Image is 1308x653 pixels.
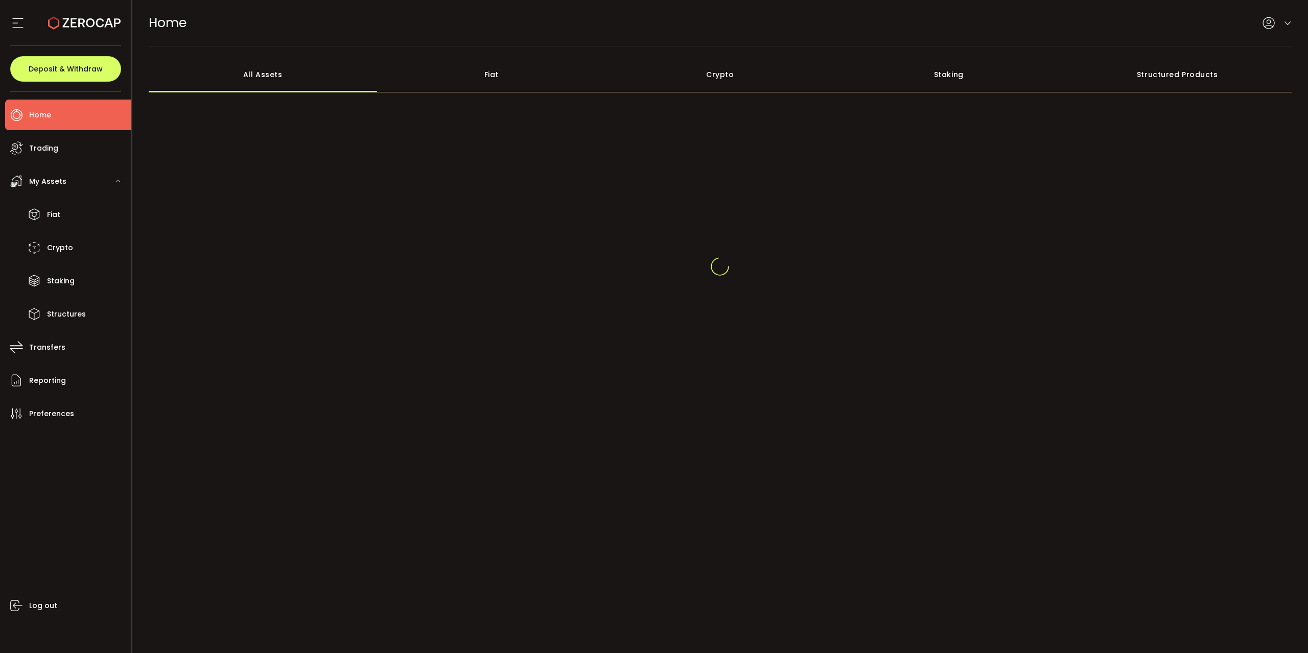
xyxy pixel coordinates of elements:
[377,57,606,92] div: Fiat
[834,57,1063,92] div: Staking
[47,307,86,322] span: Structures
[29,65,103,72] span: Deposit & Withdraw
[606,57,835,92] div: Crypto
[29,406,74,421] span: Preferences
[29,598,57,613] span: Log out
[29,373,66,388] span: Reporting
[149,57,378,92] div: All Assets
[29,174,66,189] span: My Assets
[29,141,58,156] span: Trading
[29,108,51,123] span: Home
[47,207,60,222] span: Fiat
[47,240,73,255] span: Crypto
[47,274,75,288] span: Staking
[149,14,186,32] span: Home
[1063,57,1292,92] div: Structured Products
[10,56,121,82] button: Deposit & Withdraw
[29,340,65,355] span: Transfers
